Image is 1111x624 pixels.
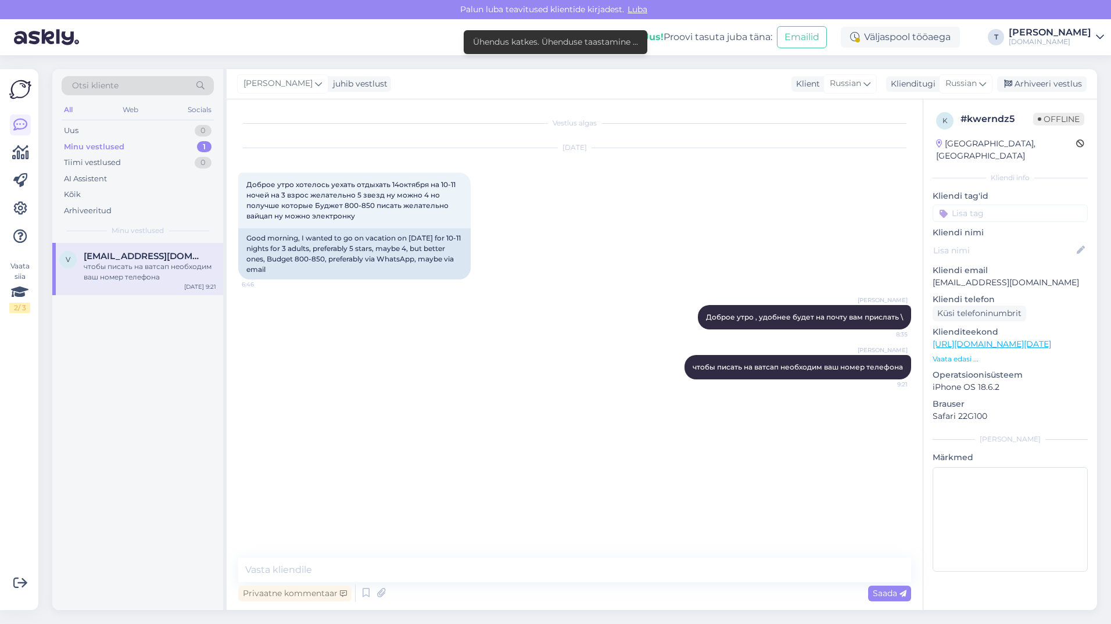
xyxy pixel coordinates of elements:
a: [URL][DOMAIN_NAME][DATE] [933,339,1051,349]
span: [PERSON_NAME] [858,296,908,304]
span: [PERSON_NAME] [243,77,313,90]
div: Arhiveeritud [64,205,112,217]
div: [DOMAIN_NAME] [1009,37,1091,46]
p: Kliendi telefon [933,293,1088,306]
input: Lisa tag [933,205,1088,222]
div: 2 / 3 [9,303,30,313]
div: Kõik [64,189,81,200]
div: Web [120,102,141,117]
div: Kliendi info [933,173,1088,183]
div: Ühendus katkes. Ühenduse taastamine ... [473,36,638,48]
div: # kwerndz5 [961,112,1033,126]
span: чтобы писать на ватсап необходим ваш номер телефона [693,363,903,371]
div: Arhiveeri vestlus [997,76,1087,92]
p: Kliendi tag'id [933,190,1088,202]
div: [GEOGRAPHIC_DATA], [GEOGRAPHIC_DATA] [936,138,1076,162]
button: Emailid [777,26,827,48]
span: Saada [873,588,906,598]
span: [PERSON_NAME] [858,346,908,354]
div: Vaata siia [9,261,30,313]
div: juhib vestlust [328,78,388,90]
div: Klient [791,78,820,90]
div: 0 [195,157,212,168]
div: Väljaspool tööaega [841,27,960,48]
div: Socials [185,102,214,117]
span: 8:35 [864,330,908,339]
img: Askly Logo [9,78,31,101]
span: Доброе утро хотелось уехать отдыхать 14октября на 10-11 ночей на 3 взрос желательно 5 звезд ну мо... [246,180,457,220]
span: Otsi kliente [72,80,119,92]
span: Доброе утро , удобнее будет на почту вам прислать \ [706,313,903,321]
div: [DATE] 9:21 [184,282,216,291]
p: Brauser [933,398,1088,410]
span: k [942,116,948,125]
div: [PERSON_NAME] [933,434,1088,444]
div: T [988,29,1004,45]
input: Lisa nimi [933,244,1074,257]
span: Offline [1033,113,1084,125]
div: 0 [195,125,212,137]
div: All [62,102,75,117]
p: Vaata edasi ... [933,354,1088,364]
p: Safari 22G100 [933,410,1088,422]
span: Luba [624,4,651,15]
div: Proovi tasuta juba täna: [641,30,772,44]
div: Good morning, I wanted to go on vacation on [DATE] for 10-11 nights for 3 adults, preferably 5 st... [238,228,471,279]
div: Klienditugi [886,78,936,90]
span: 9:21 [864,380,908,389]
p: Kliendi nimi [933,227,1088,239]
p: Klienditeekond [933,326,1088,338]
p: Kliendi email [933,264,1088,277]
div: [PERSON_NAME] [1009,28,1091,37]
div: Privaatne kommentaar [238,586,352,601]
div: чтобы писать на ватсап необходим ваш номер телефона [84,261,216,282]
p: [EMAIL_ADDRESS][DOMAIN_NAME] [933,277,1088,289]
p: Märkmed [933,451,1088,464]
span: Russian [830,77,861,90]
div: Tiimi vestlused [64,157,121,168]
div: Vestlus algas [238,118,911,128]
span: verapastore@inbox.lv [84,251,205,261]
span: 6:46 [242,280,285,289]
div: Minu vestlused [64,141,124,153]
div: Uus [64,125,78,137]
span: v [66,255,70,264]
div: Küsi telefoninumbrit [933,306,1026,321]
div: [DATE] [238,142,911,153]
div: 1 [197,141,212,153]
a: [PERSON_NAME][DOMAIN_NAME] [1009,28,1104,46]
p: Operatsioonisüsteem [933,369,1088,381]
span: Minu vestlused [112,225,164,236]
div: AI Assistent [64,173,107,185]
p: iPhone OS 18.6.2 [933,381,1088,393]
span: Russian [945,77,977,90]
